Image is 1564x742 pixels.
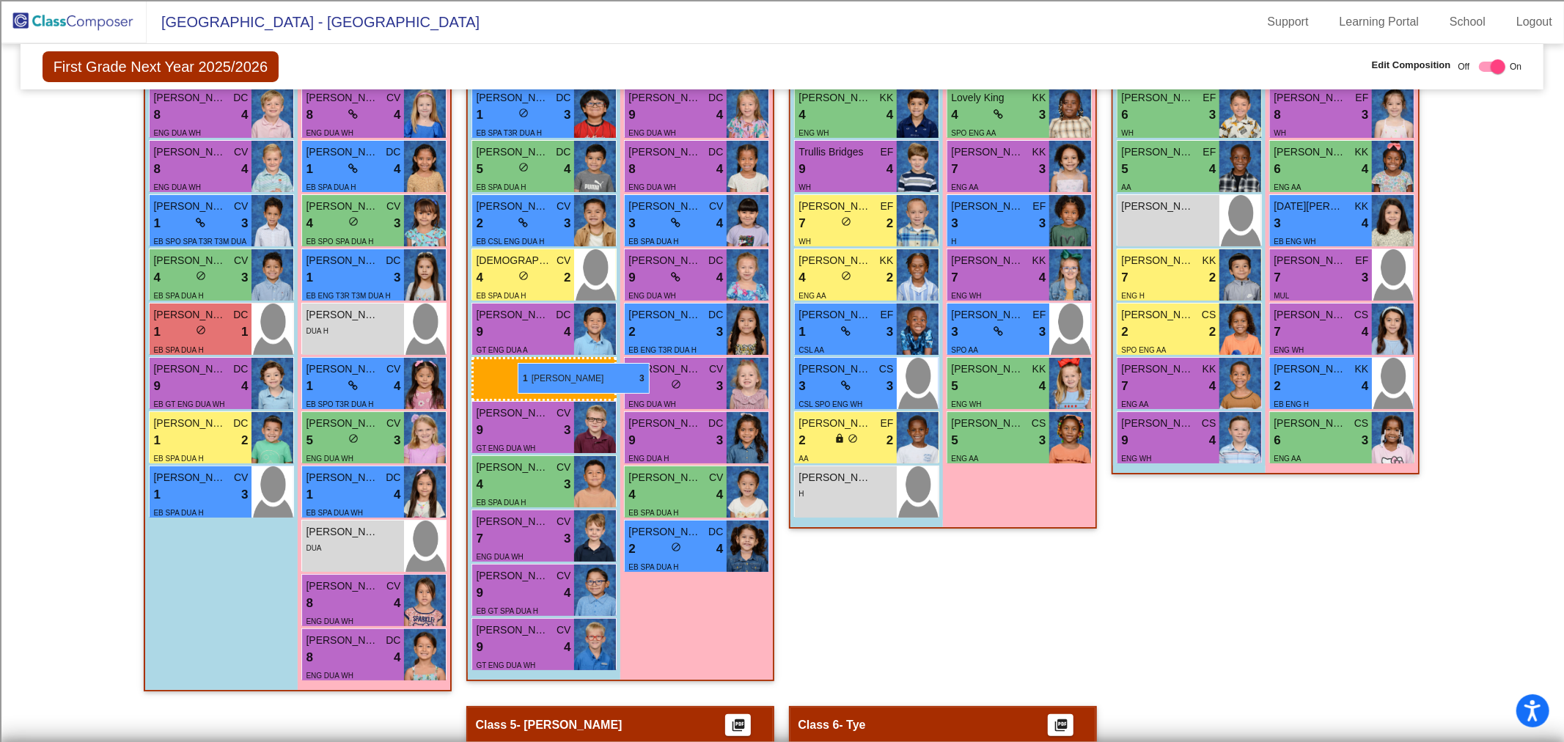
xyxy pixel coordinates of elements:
span: CS [1354,307,1368,323]
span: 1 [153,323,160,342]
span: ENG AA [951,183,978,191]
span: [PERSON_NAME] [1274,253,1347,268]
span: KK [880,90,894,106]
span: 5 [951,377,958,396]
span: do_not_disturb_alt [518,162,529,172]
span: EB ENG T3R DUA H [628,346,697,354]
span: KK [1355,144,1369,160]
span: CV [386,416,400,431]
span: KK [1203,253,1216,268]
span: CS [1354,416,1368,431]
span: [PERSON_NAME] [306,307,379,323]
span: ENG DUA WH [628,292,675,300]
span: [PERSON_NAME] [628,416,702,431]
span: 3 [886,377,893,396]
div: Television/Radio [6,259,1558,272]
span: 2 [1209,268,1216,287]
div: Move to ... [6,380,1558,393]
span: 3 [716,323,723,342]
mat-icon: picture_as_pdf [730,718,747,738]
span: 5 [476,160,482,179]
input: Search sources [6,512,136,527]
span: do_not_disturb_alt [518,108,529,118]
span: 4 [564,160,570,179]
span: do_not_disturb_alt [518,271,529,281]
span: 4 [476,268,482,287]
span: EB SPA DUA H [628,238,678,246]
span: 3 [241,214,248,233]
div: Rename [6,114,1558,127]
span: 9 [628,106,635,125]
span: CS [1202,307,1216,323]
span: [PERSON_NAME] [306,144,379,160]
div: MORE [6,499,1558,512]
span: [PERSON_NAME] [476,405,549,421]
span: 3 [798,377,805,396]
span: [PERSON_NAME] [1121,307,1194,323]
span: [PERSON_NAME] [798,416,872,431]
span: AA [1121,183,1131,191]
span: ENG DUA WH [628,400,675,408]
span: 9 [476,421,482,440]
span: 2 [886,268,893,287]
span: 1 [476,106,482,125]
span: KK [1203,361,1216,377]
span: EF [1033,307,1046,323]
span: Lovely King [951,90,1024,106]
span: First Grade Next Year 2025/2026 [43,51,279,82]
span: EB CSL ENG DUA H [476,238,544,246]
span: EB SPA DUA H [153,346,203,354]
span: EB SPA T3R DUA H [476,129,542,137]
span: 3 [951,323,958,342]
span: 6 [1274,160,1280,179]
span: 3 [1209,106,1216,125]
span: 2 [886,214,893,233]
span: [PERSON_NAME] [153,90,227,106]
span: 4 [1362,160,1368,179]
span: 7 [951,268,958,287]
span: 3 [1362,106,1368,125]
span: [PERSON_NAME] [951,199,1024,214]
span: [PERSON_NAME] [306,416,379,431]
span: ENG WH [798,129,829,137]
span: 3 [1274,214,1280,233]
span: 3 [716,377,723,396]
span: DC [233,361,248,377]
div: Delete [6,74,1558,87]
span: [PERSON_NAME] [1274,416,1347,431]
span: EF [1356,90,1369,106]
span: DC [556,144,570,160]
span: 3 [1039,160,1046,179]
span: 3 [1039,323,1046,342]
span: DC [708,253,723,268]
span: [PERSON_NAME] [476,307,549,323]
span: 7 [951,160,958,179]
div: Delete [6,140,1558,153]
span: CV [557,199,570,214]
span: do_not_disturb_alt [196,325,206,335]
span: ENG DUA WH [153,183,200,191]
span: [PERSON_NAME] [628,361,702,377]
span: 4 [1039,377,1046,396]
span: CV [557,405,570,421]
span: EB SPO T3R DUA H [306,400,373,408]
span: DC [556,90,570,106]
span: 1 [241,323,248,342]
div: Rename Outline [6,153,1558,166]
span: 3 [1039,214,1046,233]
span: [PERSON_NAME] [153,416,227,431]
span: 3 [1039,106,1046,125]
span: 7 [1274,268,1280,287]
span: do_not_disturb_alt [348,216,359,227]
div: CANCEL [6,406,1558,419]
input: Search outlines [6,19,136,34]
div: Journal [6,219,1558,232]
span: 4 [886,160,893,179]
span: Trullis Bridges [798,144,872,160]
span: 4 [798,268,805,287]
span: WH [798,238,811,246]
span: ENG WH [1274,346,1304,354]
span: DC [233,90,248,106]
div: ??? [6,327,1558,340]
span: ENG AA [798,292,826,300]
